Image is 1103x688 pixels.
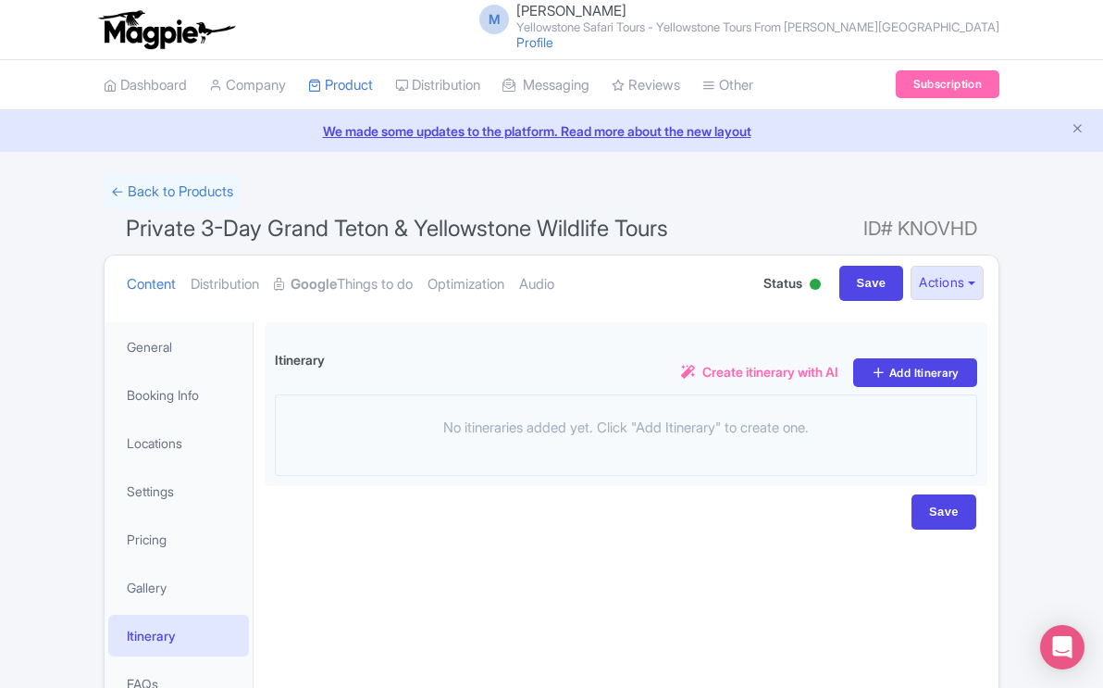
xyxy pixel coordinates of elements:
a: Messaging [502,60,589,111]
a: Optimization [428,256,504,314]
a: General [108,326,249,368]
input: Save [911,494,976,530]
a: Other [702,60,753,111]
p: No itineraries added yet. Click "Add Itinerary" to create one. [276,418,976,439]
a: Pricing [108,519,249,560]
a: Create itinerary with AI [681,362,838,383]
a: Product [308,60,373,111]
strong: Google [291,274,337,295]
a: Content [127,256,176,314]
div: Active [806,271,824,300]
img: logo-ab69f6fb50320c5b225c76a69d11143b.png [94,9,238,50]
a: Distribution [191,256,259,314]
span: Create itinerary with AI [702,362,838,382]
span: Status [763,273,802,293]
button: Actions [911,266,984,300]
div: Open Intercom Messenger [1040,625,1084,669]
a: We made some updates to the platform. Read more about the new layout [11,121,1092,141]
a: Audio [519,256,554,314]
span: ID# KNOVHD [863,210,977,247]
a: Gallery [108,567,249,608]
span: Private 3-Day Grand Teton & Yellowstone Wildlife Tours [126,215,668,242]
a: Booking Info [108,374,249,416]
a: Subscription [896,70,999,98]
a: Settings [108,470,249,512]
a: Itinerary [108,615,249,657]
a: M [PERSON_NAME] Yellowstone Safari Tours - Yellowstone Tours From [PERSON_NAME][GEOGRAPHIC_DATA] [468,4,999,33]
a: Locations [108,422,249,464]
a: Add Itinerary [853,358,977,387]
small: Yellowstone Safari Tours - Yellowstone Tours From [PERSON_NAME][GEOGRAPHIC_DATA] [516,21,999,33]
a: Distribution [395,60,480,111]
button: Close announcement [1071,119,1084,141]
a: GoogleThings to do [274,256,413,314]
a: Profile [516,34,553,50]
span: [PERSON_NAME] [516,2,626,19]
a: Company [209,60,286,111]
a: Reviews [612,60,680,111]
label: Itinerary [275,350,325,369]
input: Save [839,266,904,301]
span: M [479,5,509,34]
a: Dashboard [104,60,187,111]
a: ← Back to Products [104,174,241,210]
